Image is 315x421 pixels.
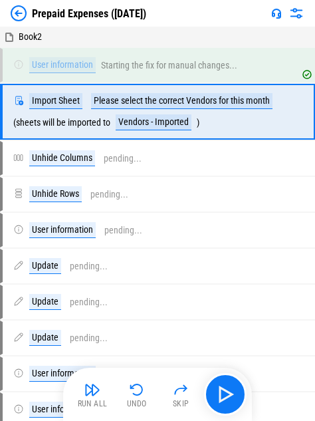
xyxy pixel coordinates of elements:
div: ( sheets will be imported to ) [13,93,287,130]
div: Vendors - Imported [116,114,191,130]
div: pending... [70,261,108,271]
div: Undo [127,400,147,408]
div: Unhide Columns [29,150,95,166]
img: Skip [173,382,189,398]
div: User information [29,402,96,418]
div: Update [29,330,61,346]
img: Main button [215,384,236,405]
div: pending... [70,297,108,307]
div: Run All [78,400,108,408]
div: Please select the correct Vendors for this month [91,93,272,109]
div: pending... [104,154,142,164]
img: Support [271,8,282,19]
div: Update [29,258,61,274]
div: User information [29,366,96,382]
div: pending... [104,225,142,235]
div: pending... [90,190,128,200]
img: Run All [84,382,100,398]
div: User information [29,57,96,73]
div: User information [29,222,96,238]
img: Undo [129,382,145,398]
div: Starting the fix for manual changes... [13,57,237,73]
div: Import Sheet [29,93,82,109]
div: pending... [70,333,108,343]
button: Skip [159,378,202,410]
button: Undo [116,378,158,410]
img: Settings menu [288,5,304,21]
span: Book2 [19,31,42,42]
div: Prepaid Expenses ([DATE]) [32,7,146,20]
div: Skip [173,400,189,408]
button: Run All [71,378,114,410]
div: Update [29,294,61,310]
div: Unhide Rows [29,186,82,202]
img: Back [11,5,27,21]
